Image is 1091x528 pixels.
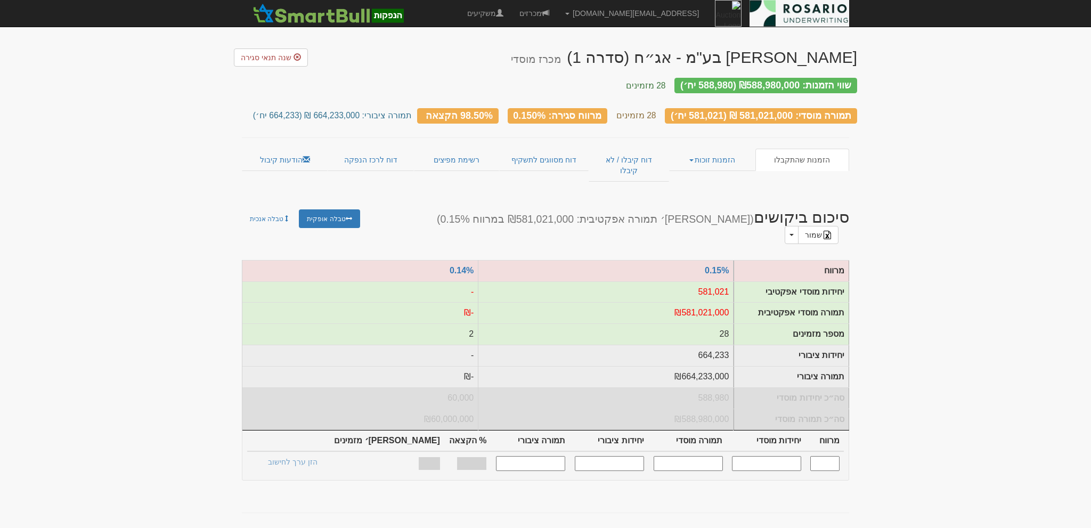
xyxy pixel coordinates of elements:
[511,48,857,66] div: דניאל פקדונות בע"מ - אג״ח (סדרה 1) - הנפקה לציבור
[242,209,298,228] a: טבלה אנכית
[665,108,857,124] div: תמורה מוסדי: 581,021,000 ₪ (581,021 יח׳)
[241,53,291,62] span: שנה תנאי סגירה
[734,409,849,430] td: סה״כ תמורה מוסדי
[242,345,478,367] td: יחידות ציבורי
[648,430,727,452] th: תמורה מוסדי
[734,260,849,281] td: מרווח
[242,324,478,345] td: מספר מזמינים
[299,209,360,228] a: טבלה אופקית
[734,367,849,388] td: תמורה ציבורי
[674,78,857,93] div: שווי הזמנות: ₪588,980,000 (588,980 יח׳)
[478,345,734,367] td: יחידות ציבורי
[499,149,588,171] a: דוח מסווגים לתשקיף
[426,110,493,120] span: 98.50% הקצאה כולל מגבלות
[250,3,406,24] img: סמארטבול - מערכת לניהול הנפקות
[705,266,729,275] a: 0.15%
[242,367,478,388] td: תמורה ציבורי
[734,281,849,303] td: יחידות מוסדי אפקטיבי
[242,387,478,409] td: סה״כ יחידות
[569,430,648,452] th: יחידות ציבורי
[616,111,656,120] small: 28 מזמינים
[798,226,838,244] a: שמור
[253,111,412,120] small: תמורה ציבורי: 664,233,000 ₪ (664,233 יח׳)
[328,149,413,171] a: דוח לרכז הנפקה
[734,387,849,409] td: סה״כ יחידות מוסדי
[242,149,328,171] a: הודעות קיבול
[234,48,308,67] a: שנה תנאי סגירה
[734,345,849,367] td: יחידות ציבורי
[478,303,734,324] td: תמורה אפקטיבית
[508,108,608,124] div: מרווח סגירה: 0.150%
[511,53,561,65] small: מכרז מוסדי
[242,281,478,303] td: יחידות אפקטיבי
[414,149,499,171] a: רשימת מפיצים
[437,213,754,225] small: ([PERSON_NAME]׳ תמורה אפקטיבית: ₪581,021,000 במרווח 0.15%)
[734,324,849,345] td: מספר מזמינים
[491,430,569,452] th: תמורה ציבורי
[589,149,669,182] a: דוח קיבלו / לא קיבלו
[727,430,806,452] th: יחידות מוסדי
[329,430,444,452] th: [PERSON_NAME]׳ מזמינים
[626,81,666,90] small: 28 מזמינים
[478,324,734,345] td: מספר מזמינים
[478,387,734,409] td: סה״כ יחידות
[478,281,734,303] td: יחידות אפקטיבי
[805,430,844,452] th: מרווח
[390,208,858,244] h2: סיכום ביקושים
[450,266,474,275] a: 0.14%
[755,149,849,171] a: הזמנות שהתקבלו
[444,430,491,452] th: % הקצאה
[242,409,478,430] td: סה״כ תמורה
[669,149,755,171] a: הזמנות זוכות
[478,367,734,388] td: תמורה ציבורי
[734,303,849,324] td: תמורה מוסדי אפקטיבית
[823,231,832,239] img: excel-file-black.png
[478,409,734,430] td: סה״כ תמורה
[242,303,478,324] td: תמורה אפקטיבית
